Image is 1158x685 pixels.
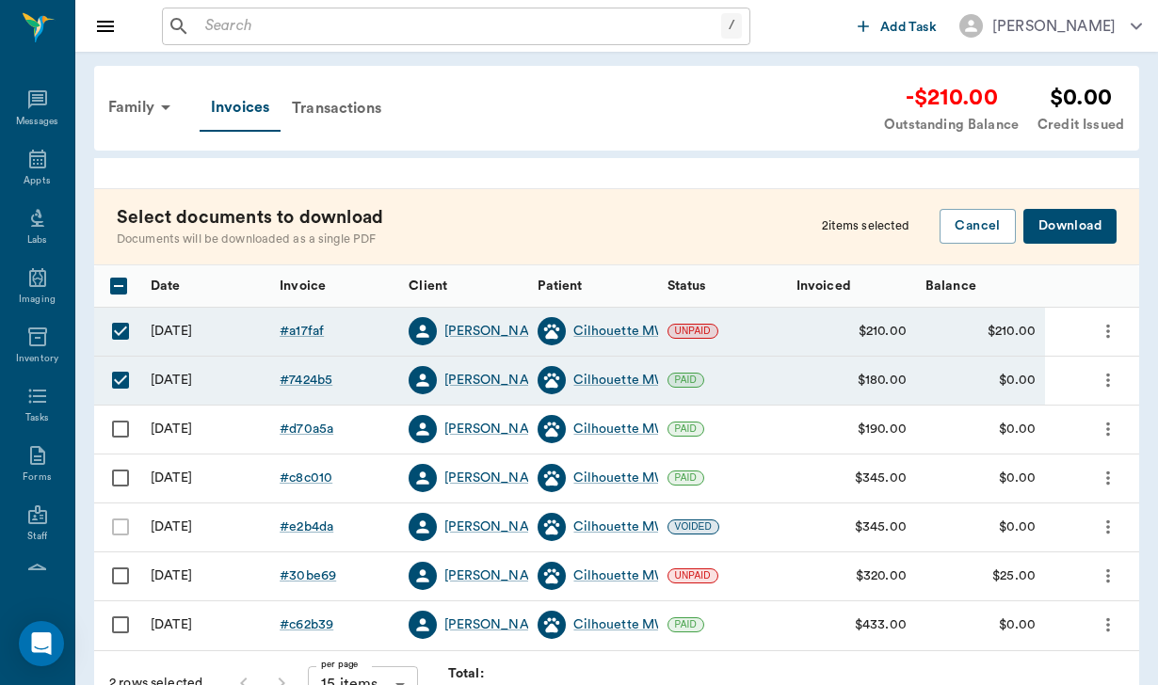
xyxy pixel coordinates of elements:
button: Download [1023,209,1117,244]
div: # c8c010 [280,469,332,487]
a: [PERSON_NAME] [444,615,553,634]
div: Forms [23,470,51,485]
button: more [1093,462,1123,494]
button: Sort [1011,273,1037,299]
div: $0.00 [999,518,1036,536]
button: [PERSON_NAME] [944,8,1157,43]
a: #30be69 [280,566,336,585]
a: Transactions [281,86,393,131]
button: more [1093,413,1123,445]
div: $433.00 [855,615,907,634]
div: Staff [27,530,47,544]
div: Outstanding Balance [884,115,1019,135]
button: more [1093,609,1123,641]
a: #d70a5a [280,420,333,438]
p: Select documents to download [117,204,795,231]
button: Sort [753,273,780,299]
a: #e2b4da [280,518,333,536]
div: 08/09/25 [151,322,192,341]
div: Invoice [280,260,326,312]
div: Invoice [270,264,399,307]
div: Status [667,260,706,312]
span: VOIDED [668,520,718,534]
div: Date [151,260,181,312]
div: [PERSON_NAME] [992,15,1116,38]
a: [PERSON_NAME] [444,469,553,487]
div: $210.00 [988,322,1036,341]
div: Status [658,264,787,307]
a: #7424b5 [280,371,332,390]
div: $0.00 [999,420,1036,438]
a: [PERSON_NAME] [444,322,553,341]
button: Close drawer [87,8,124,45]
div: Balance [925,260,976,312]
a: [PERSON_NAME] [444,566,553,585]
a: Cilhouette MW [573,420,667,438]
div: Tasks [25,411,49,425]
div: # 30be69 [280,566,336,585]
div: 08/03/25 [151,371,192,390]
button: Add Task [850,8,944,43]
button: Sort [366,273,393,299]
a: #c8c010 [280,469,332,487]
div: 08/06/24 [151,615,192,634]
button: Cancel [940,209,1015,244]
div: $25.00 [992,566,1036,585]
div: 11/16/24 [151,566,192,585]
div: Inventory [16,352,58,366]
div: Patient [538,260,582,312]
div: -$210.00 [884,81,1019,115]
p: 2 items selected [822,217,910,235]
div: # d70a5a [280,420,333,438]
div: Credit Issued [1037,115,1124,135]
span: PAID [668,422,703,436]
div: Family [97,85,188,130]
button: more [1093,364,1123,396]
div: Messages [16,115,59,129]
div: Balance [916,264,1045,307]
a: Cilhouette MW [573,615,667,634]
span: UNPAID [668,325,717,338]
div: $190.00 [858,420,907,438]
a: Cilhouette MW [573,469,667,487]
div: $210.00 [859,322,907,341]
div: Date [141,264,270,307]
a: Cilhouette MW [573,371,667,390]
button: Sort [1102,273,1129,299]
div: Appts [24,174,50,188]
a: [PERSON_NAME] [444,371,553,390]
button: Sort [882,273,909,299]
a: Cilhouette MW [573,566,667,585]
a: Cilhouette MW [573,518,667,536]
a: [PERSON_NAME] [444,420,553,438]
a: #c62b39 [280,615,333,634]
div: $0.00 [1037,81,1124,115]
div: # e2b4da [280,518,333,536]
button: more [1093,511,1123,543]
div: $345.00 [855,469,907,487]
div: / [721,13,742,39]
div: Imaging [19,293,56,307]
div: Patient [528,264,657,307]
div: # c62b39 [280,615,333,634]
p: Documents will be downloaded as a single PDF [117,231,569,248]
strong: Total: [448,667,484,680]
div: Open Intercom Messenger [19,621,64,666]
div: Labs [27,233,47,247]
div: 04/10/25 [151,518,192,536]
div: $180.00 [858,371,907,390]
a: Invoices [200,85,281,132]
div: Client [409,260,447,312]
div: $320.00 [856,566,907,585]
